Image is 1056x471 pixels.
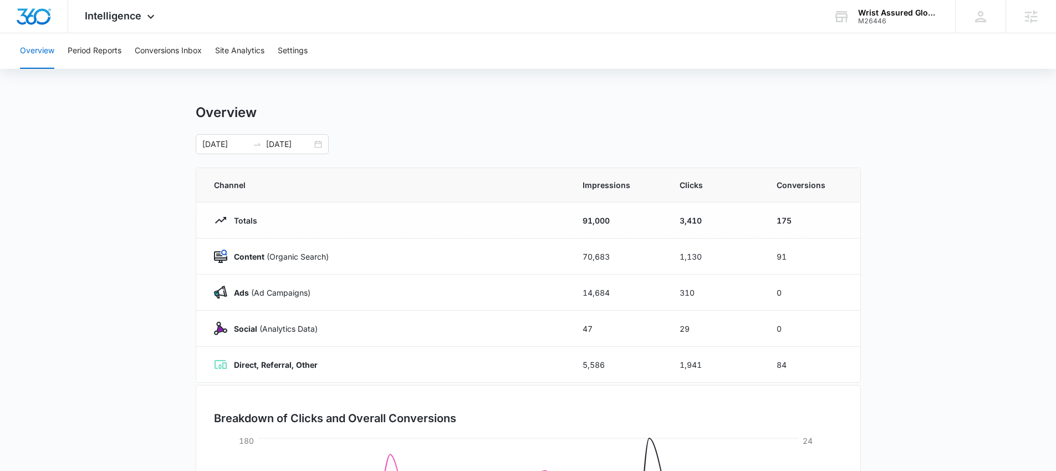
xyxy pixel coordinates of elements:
td: 91,000 [569,202,666,239]
div: account id [858,17,939,25]
td: 29 [666,311,763,347]
span: Impressions [583,179,653,191]
button: Period Reports [68,33,121,69]
span: Intelligence [85,10,141,22]
h1: Overview [196,104,257,121]
td: 3,410 [666,202,763,239]
td: 47 [569,311,666,347]
img: Social [214,322,227,335]
strong: Ads [234,288,249,297]
img: Content [214,250,227,263]
tspan: 180 [239,436,254,445]
span: Conversions [777,179,843,191]
input: Start date [202,138,248,150]
div: account name [858,8,939,17]
button: Site Analytics [215,33,264,69]
strong: Social [234,324,257,333]
p: Totals [227,215,257,226]
td: 5,586 [569,347,666,383]
td: 14,684 [569,275,666,311]
p: (Ad Campaigns) [227,287,310,298]
span: to [253,140,262,149]
td: 1,130 [666,239,763,275]
td: 310 [666,275,763,311]
td: 84 [763,347,860,383]
img: Ads [214,286,227,299]
h3: Breakdown of Clicks and Overall Conversions [214,410,456,427]
strong: Content [234,252,264,261]
span: swap-right [253,140,262,149]
input: End date [266,138,312,150]
tspan: 24 [803,436,813,445]
p: (Analytics Data) [227,323,318,335]
button: Conversions Inbox [135,33,202,69]
strong: Direct, Referral, Other [234,360,318,369]
td: 91 [763,239,860,275]
td: 0 [763,275,860,311]
td: 175 [763,202,860,239]
span: Clicks [680,179,750,191]
td: 70,683 [569,239,666,275]
button: Overview [20,33,54,69]
p: (Organic Search) [227,251,329,262]
button: Settings [278,33,308,69]
td: 1,941 [666,347,763,383]
span: Channel [214,179,556,191]
td: 0 [763,311,860,347]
